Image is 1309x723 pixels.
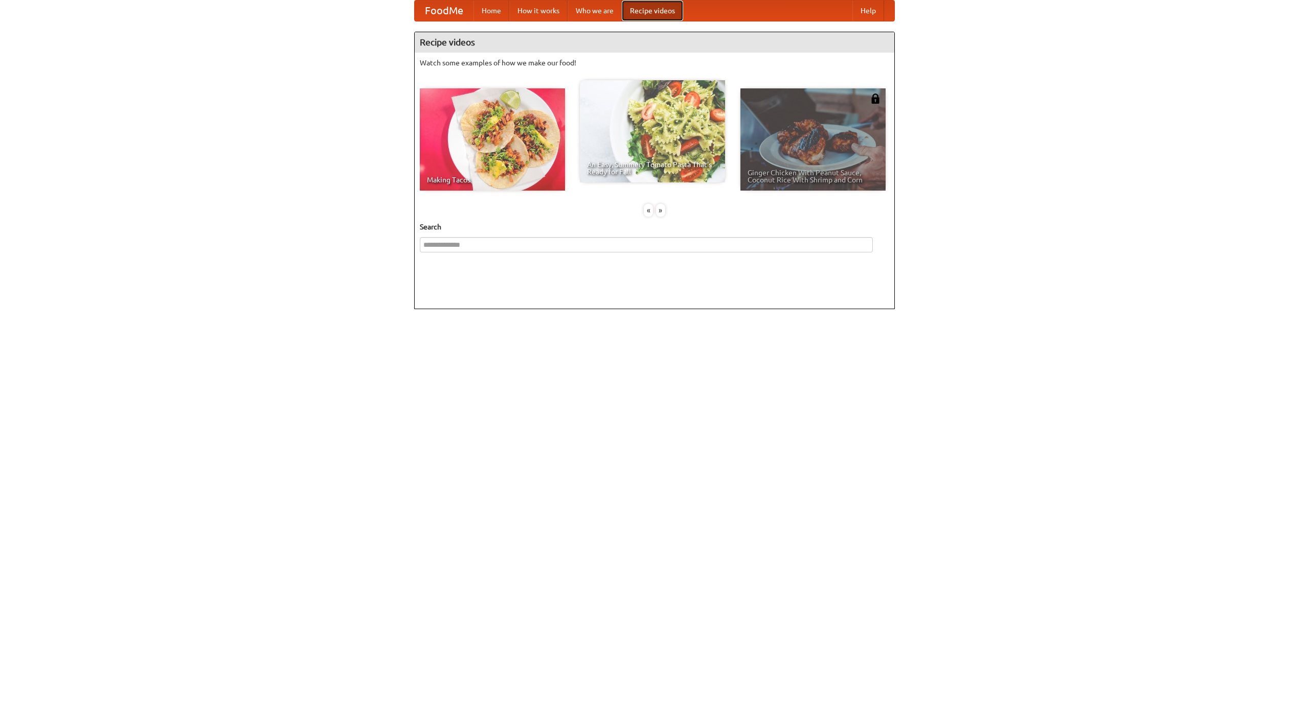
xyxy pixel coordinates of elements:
a: Help [852,1,884,21]
h5: Search [420,222,889,232]
span: An Easy, Summery Tomato Pasta That's Ready for Fall [587,161,718,175]
a: How it works [509,1,568,21]
a: Making Tacos [420,88,565,191]
a: An Easy, Summery Tomato Pasta That's Ready for Fall [580,80,725,182]
h4: Recipe videos [415,32,894,53]
a: Recipe videos [622,1,683,21]
div: » [656,204,665,217]
a: Who we are [568,1,622,21]
div: « [644,204,653,217]
img: 483408.png [870,94,881,104]
span: Making Tacos [427,176,558,183]
p: Watch some examples of how we make our food! [420,58,889,68]
a: Home [473,1,509,21]
a: FoodMe [415,1,473,21]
